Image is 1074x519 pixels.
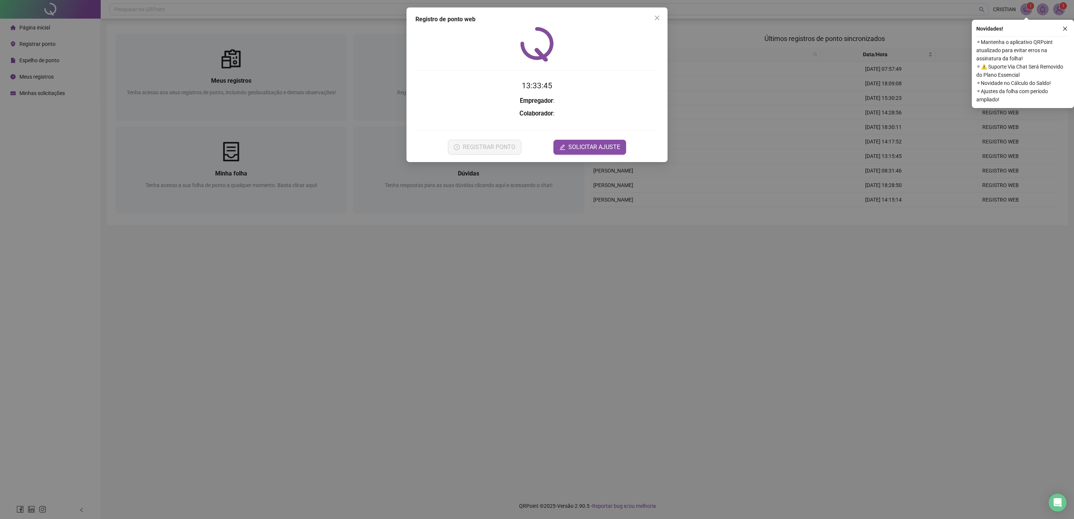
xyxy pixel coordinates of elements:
span: close [1062,26,1068,31]
span: close [654,15,660,21]
div: Registro de ponto web [415,15,659,24]
button: REGISTRAR PONTO [448,140,521,155]
span: SOLICITAR AJUSTE [568,143,620,152]
time: 13:33:45 [522,81,552,90]
span: ⚬ Ajustes da folha com período ampliado! [976,87,1070,104]
span: ⚬ ⚠️ Suporte Via Chat Será Removido do Plano Essencial [976,63,1070,79]
h3: : [415,96,659,106]
span: edit [559,144,565,150]
span: Novidades ! [976,25,1003,33]
button: editSOLICITAR AJUSTE [553,140,626,155]
div: Open Intercom Messenger [1049,494,1067,512]
span: ⚬ Novidade no Cálculo do Saldo! [976,79,1070,87]
strong: Colaborador [519,110,553,117]
button: Close [651,12,663,24]
h3: : [415,109,659,118]
img: QRPoint [520,27,554,61]
span: ⚬ Mantenha o aplicativo QRPoint atualizado para evitar erros na assinatura da folha! [976,38,1070,63]
strong: Empregador [520,97,553,104]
